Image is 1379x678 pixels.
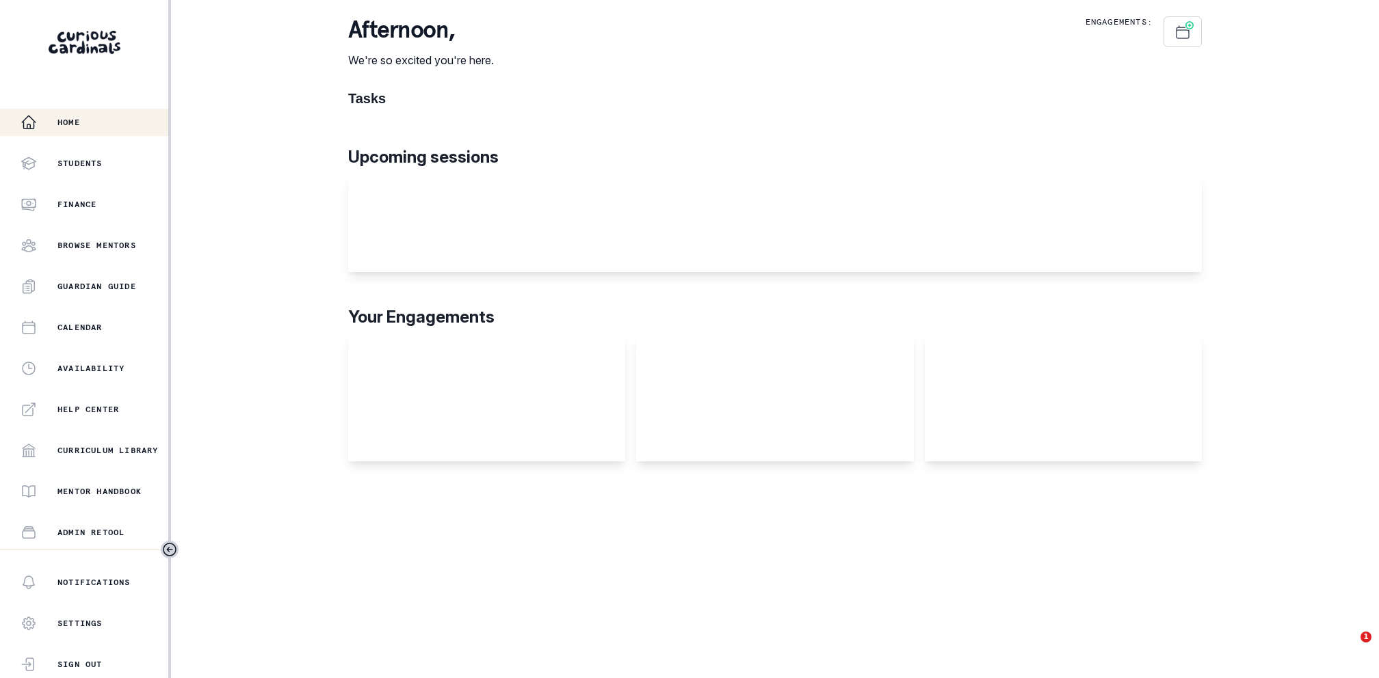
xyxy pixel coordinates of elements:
p: Guardian Guide [57,281,136,292]
p: Settings [57,618,103,629]
iframe: Intercom live chat [1332,632,1365,664]
p: Engagements: [1086,16,1153,27]
span: 1 [1361,632,1371,642]
button: Toggle sidebar [161,541,179,558]
p: Home [57,117,80,128]
p: Admin Retool [57,527,124,538]
p: Curriculum Library [57,445,159,456]
img: Curious Cardinals Logo [49,31,120,54]
p: afternoon , [348,16,494,44]
p: Your Engagements [348,305,1202,329]
p: Sign Out [57,659,103,670]
p: Mentor Handbook [57,486,142,497]
p: Upcoming sessions [348,145,1202,169]
p: Browse Mentors [57,240,136,251]
p: Availability [57,363,124,374]
button: Schedule Sessions [1164,16,1202,47]
p: Finance [57,199,96,210]
p: Students [57,158,103,169]
h1: Tasks [348,90,1202,107]
p: We're so excited you're here. [348,52,494,68]
p: Calendar [57,322,103,333]
p: Help Center [57,404,119,415]
p: Notifications [57,577,131,588]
